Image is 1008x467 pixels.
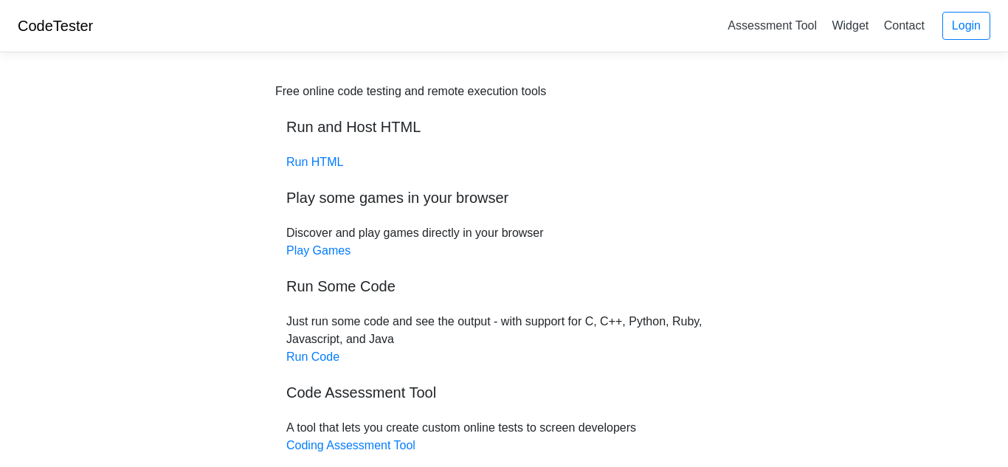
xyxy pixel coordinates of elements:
a: Assessment Tool [722,13,823,38]
h5: Run Some Code [286,277,722,295]
a: Run HTML [286,156,343,168]
h5: Code Assessment Tool [286,384,722,401]
a: Login [942,12,990,40]
a: Coding Assessment Tool [286,439,415,452]
a: CodeTester [18,18,93,34]
h5: Play some games in your browser [286,189,722,207]
a: Play Games [286,244,351,257]
h5: Run and Host HTML [286,118,722,136]
a: Contact [878,13,931,38]
a: Widget [826,13,874,38]
a: Run Code [286,350,339,363]
div: Free online code testing and remote execution tools [275,83,546,100]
